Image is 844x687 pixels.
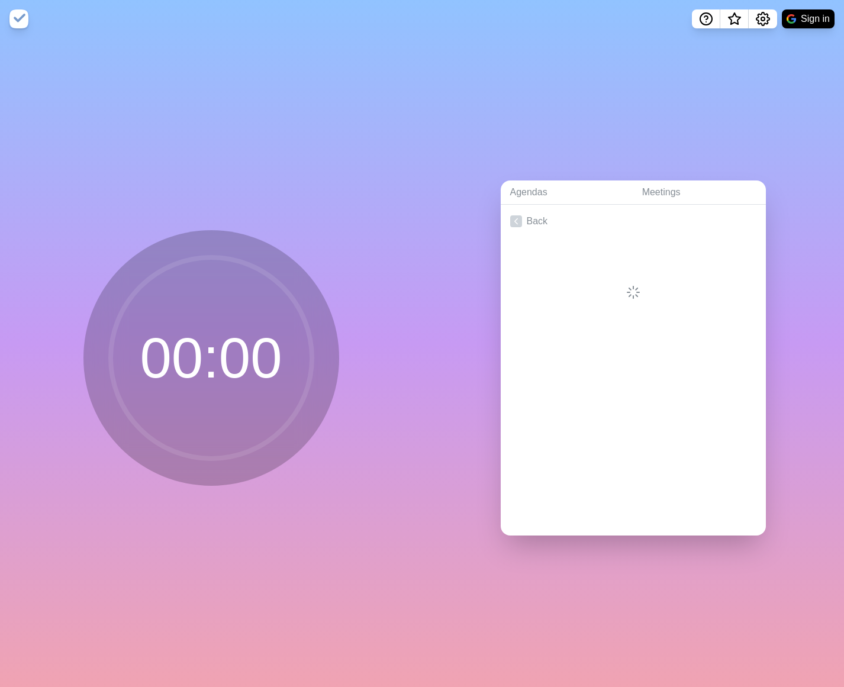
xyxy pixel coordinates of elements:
button: Help [692,9,720,28]
a: Back [501,205,766,238]
button: What’s new [720,9,749,28]
img: timeblocks logo [9,9,28,28]
button: Settings [749,9,777,28]
img: google logo [787,14,796,24]
button: Sign in [782,9,835,28]
a: Meetings [633,180,766,205]
a: Agendas [501,180,633,205]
